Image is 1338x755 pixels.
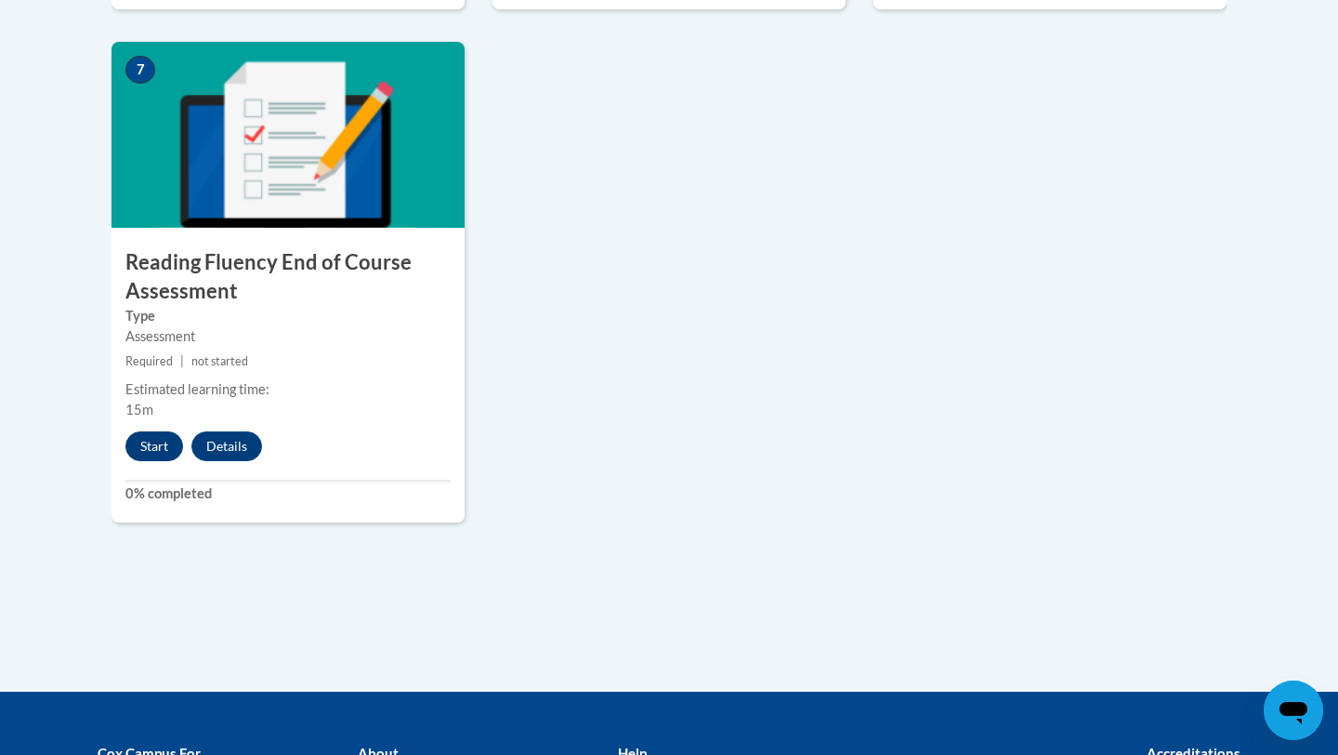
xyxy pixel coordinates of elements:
h3: Reading Fluency End of Course Assessment [111,248,465,306]
span: 7 [125,56,155,84]
label: 0% completed [125,483,451,504]
span: not started [191,354,248,368]
span: Required [125,354,173,368]
button: Start [125,431,183,461]
div: Assessment [125,326,451,347]
span: | [180,354,184,368]
span: 15m [125,402,153,417]
label: Type [125,306,451,326]
iframe: Button to launch messaging window [1264,681,1323,740]
img: Course Image [111,42,465,228]
div: Estimated learning time: [125,379,451,400]
button: Details [191,431,262,461]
